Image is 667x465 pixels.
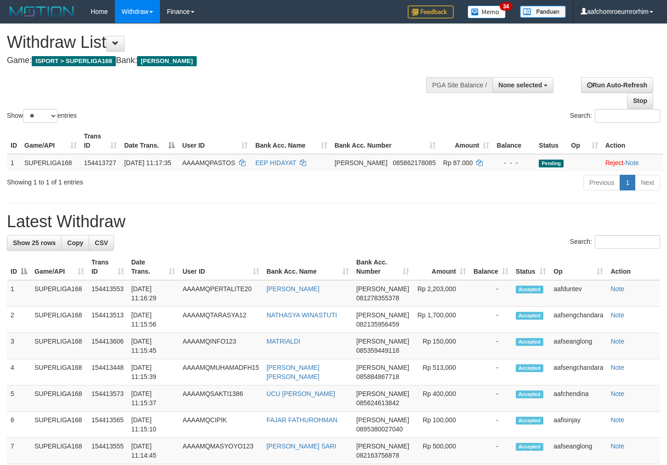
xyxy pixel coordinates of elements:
[602,128,663,154] th: Action
[550,254,607,280] th: Op: activate to sort column ascending
[535,128,567,154] th: Status
[516,312,543,320] span: Accepted
[89,235,114,251] a: CSV
[516,390,543,398] span: Accepted
[88,280,128,307] td: 154413553
[496,158,531,167] div: - - -
[88,412,128,438] td: 154413565
[550,385,607,412] td: aafchendina
[179,385,262,412] td: AAAAMQSAKTI1386
[7,33,435,52] h1: Withdraw List
[443,159,473,166] span: Rp 87.000
[356,321,399,328] span: Copy 082135956459 to clipboard
[267,364,319,380] a: [PERSON_NAME] [PERSON_NAME]
[263,254,353,280] th: Bank Acc. Name: activate to sort column ascending
[625,159,639,166] a: Note
[627,93,653,109] a: Stop
[84,159,116,166] span: 154413727
[7,333,31,359] td: 3
[128,254,179,280] th: Date Trans.: activate to sort column ascending
[610,311,624,319] a: Note
[539,160,564,167] span: Pending
[255,159,296,166] a: EEP HIDAYAT
[88,254,128,280] th: Trans ID: activate to sort column ascending
[439,128,493,154] th: Amount: activate to sort column ascending
[124,159,171,166] span: [DATE] 11:17:35
[95,239,108,247] span: CSV
[88,307,128,333] td: 154413513
[393,159,435,166] span: Copy 085862178085 to clipboard
[512,254,550,280] th: Status: activate to sort column ascending
[179,412,262,438] td: AAAAMQCIPIK
[413,333,470,359] td: Rp 150,000
[88,359,128,385] td: 154413448
[7,128,21,154] th: ID
[550,359,607,385] td: aafsengchandara
[610,285,624,293] a: Note
[610,442,624,450] a: Note
[470,254,512,280] th: Balance: activate to sort column ascending
[620,175,635,190] a: 1
[426,77,492,93] div: PGA Site Balance /
[128,412,179,438] td: [DATE] 11:15:10
[21,128,80,154] th: Game/API: activate to sort column ascending
[356,338,409,345] span: [PERSON_NAME]
[120,128,178,154] th: Date Trans.: activate to sort column descending
[470,438,512,464] td: -
[88,333,128,359] td: 154413606
[581,77,653,93] a: Run Auto-Refresh
[516,364,543,372] span: Accepted
[610,390,624,397] a: Note
[128,359,179,385] td: [DATE] 11:15:39
[88,438,128,464] td: 154413555
[413,254,470,280] th: Amount: activate to sort column ascending
[413,438,470,464] td: Rp 500,000
[413,280,470,307] td: Rp 2,203,000
[179,280,262,307] td: AAAAMQPERTALITE20
[413,307,470,333] td: Rp 1,700,000
[356,285,409,293] span: [PERSON_NAME]
[498,81,542,89] span: None selected
[331,128,439,154] th: Bank Acc. Number: activate to sort column ascending
[610,416,624,424] a: Note
[7,174,271,187] div: Showing 1 to 1 of 1 entries
[356,390,409,397] span: [PERSON_NAME]
[21,154,80,171] td: SUPERLIGA168
[7,254,31,280] th: ID: activate to sort column descending
[67,239,83,247] span: Copy
[607,254,660,280] th: Action
[595,109,660,123] input: Search:
[550,412,607,438] td: aafisinjay
[470,385,512,412] td: -
[251,128,331,154] th: Bank Acc. Name: activate to sort column ascending
[7,385,31,412] td: 5
[7,109,77,123] label: Show entries
[356,425,403,433] span: Copy 0895380027040 to clipboard
[516,338,543,346] span: Accepted
[267,285,319,293] a: [PERSON_NAME]
[7,212,660,231] h1: Latest Withdraw
[550,307,607,333] td: aafsengchandara
[470,333,512,359] td: -
[7,307,31,333] td: 2
[470,307,512,333] td: -
[570,109,660,123] label: Search:
[356,311,409,319] span: [PERSON_NAME]
[137,56,196,66] span: [PERSON_NAME]
[550,280,607,307] td: aafduntev
[61,235,89,251] a: Copy
[7,280,31,307] td: 1
[128,385,179,412] td: [DATE] 11:15:37
[595,235,660,249] input: Search:
[31,359,88,385] td: SUPERLIGA168
[356,364,409,371] span: [PERSON_NAME]
[413,359,470,385] td: Rp 513,000
[128,307,179,333] td: [DATE] 11:15:56
[356,373,399,380] span: Copy 085884867718 to clipboard
[179,254,262,280] th: User ID: activate to sort column ascending
[356,452,399,459] span: Copy 082163756878 to clipboard
[635,175,660,190] a: Next
[267,390,335,397] a: UCU [PERSON_NAME]
[23,109,57,123] select: Showentries
[610,338,624,345] a: Note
